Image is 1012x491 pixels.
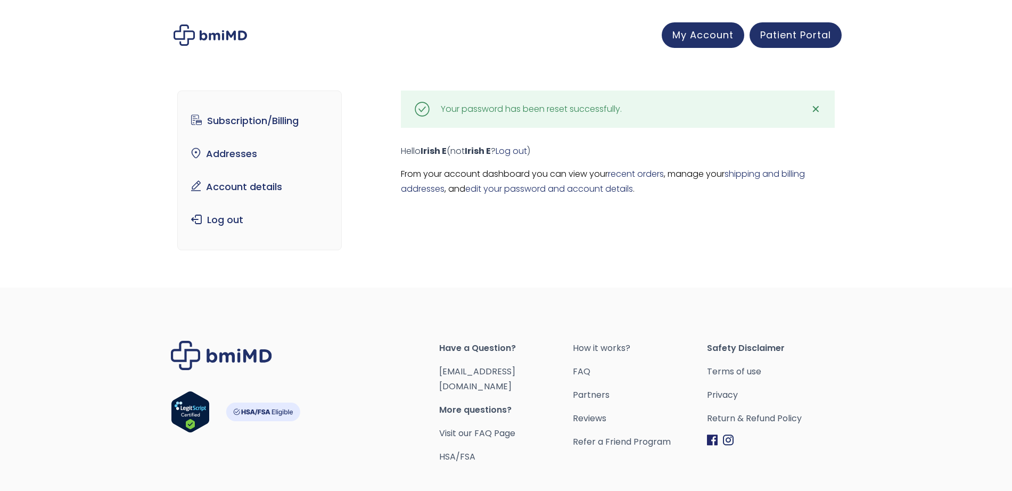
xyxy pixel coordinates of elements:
p: Hello (not ? ) [401,144,835,159]
p: From your account dashboard you can view your , manage your , and . [401,167,835,197]
a: edit your password and account details [465,183,633,195]
a: Privacy [707,388,841,403]
a: My Account [662,22,744,48]
img: Brand Logo [171,341,272,370]
a: recent orders [608,168,664,180]
a: Return & Refund Policy [707,411,841,426]
a: Reviews [573,411,707,426]
a: How it works? [573,341,707,356]
strong: Irish E [421,145,447,157]
img: My account [174,24,247,46]
span: Safety Disclaimer [707,341,841,356]
span: Have a Question? [439,341,573,356]
span: My Account [672,28,734,42]
a: Subscription/Billing [186,110,333,132]
a: ✕ [805,99,827,120]
a: Patient Portal [750,22,842,48]
a: Visit our FAQ Page [439,427,515,439]
nav: Account pages [177,91,342,250]
img: Facebook [707,435,718,446]
a: Terms of use [707,364,841,379]
a: FAQ [573,364,707,379]
img: Instagram [723,435,734,446]
span: ✕ [811,102,820,117]
a: [EMAIL_ADDRESS][DOMAIN_NAME] [439,365,515,392]
a: Verify LegitScript Approval for www.bmimd.com [171,391,210,438]
a: Log out [496,145,527,157]
span: More questions? [439,403,573,418]
a: Refer a Friend Program [573,435,707,449]
a: Partners [573,388,707,403]
span: Patient Portal [760,28,831,42]
strong: Irish E [465,145,491,157]
img: HSA-FSA [226,403,300,421]
a: Log out [186,209,333,231]
img: Verify Approval for www.bmimd.com [171,391,210,433]
a: Account details [186,176,333,198]
a: HSA/FSA [439,451,475,463]
div: Your password has been reset successfully. [441,102,622,117]
a: Addresses [186,143,333,165]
